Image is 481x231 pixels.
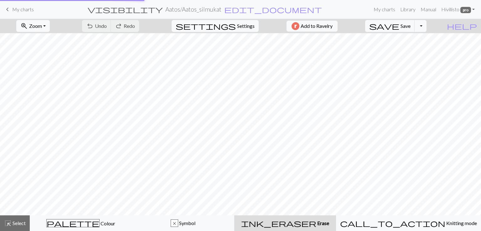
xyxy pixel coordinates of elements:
div: x [171,220,178,227]
span: help [447,22,477,30]
span: Colour [100,220,115,226]
span: settings [176,22,236,30]
span: zoom_in [20,22,28,30]
a: My charts [371,3,398,16]
span: Save [401,23,411,29]
span: keyboard_arrow_left [4,5,11,14]
button: x Symbol [132,215,235,231]
span: My charts [12,6,34,12]
button: Add to Ravelry [287,21,338,32]
button: Zoom [16,20,50,32]
span: ink_eraser [241,219,316,228]
a: My charts [4,4,34,15]
span: Symbol [178,220,195,226]
span: Select [12,220,26,226]
span: palette [47,219,99,228]
button: SettingsSettings [172,20,259,32]
button: Colour [30,215,132,231]
a: Hivillisto pro [439,3,477,16]
h2: Aatos / Aatos_silmukat [165,6,221,13]
span: Add to Ravelry [301,22,333,30]
span: Zoom [29,23,42,29]
a: Library [398,3,418,16]
button: Knitting mode [336,215,481,231]
span: Settings [237,22,255,30]
a: Manual [418,3,439,16]
span: visibility [88,5,163,14]
span: call_to_action [340,219,445,228]
span: Knitting mode [445,220,477,226]
span: pro [460,7,471,13]
span: Erase [316,220,329,226]
button: Save [365,20,415,32]
span: highlight_alt [4,219,12,228]
button: Erase [234,215,336,231]
i: Settings [176,22,236,30]
span: edit_document [224,5,322,14]
span: save [369,22,399,30]
img: Ravelry [292,22,299,30]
